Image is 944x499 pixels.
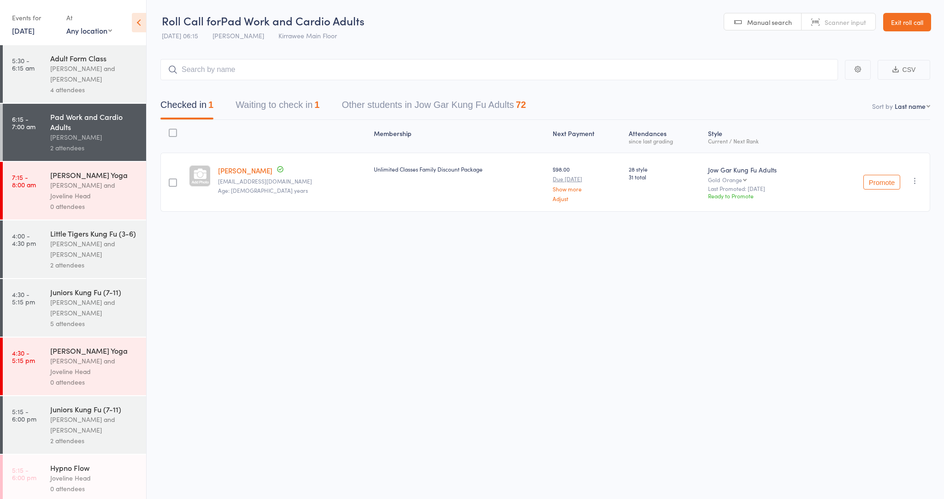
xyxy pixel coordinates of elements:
span: Scanner input [825,18,866,27]
div: 2 attendees [50,435,138,446]
label: Sort by [872,101,893,111]
div: Joveline Head [50,473,138,483]
time: 4:30 - 5:15 pm [12,291,35,305]
span: Pad Work and Cardio Adults [221,13,365,28]
div: 0 attendees [50,377,138,387]
a: 7:15 -8:00 am[PERSON_NAME] Yoga[PERSON_NAME] and Joveline Head0 attendees [3,162,146,220]
small: Last Promoted: [DATE] [708,185,818,192]
time: 4:30 - 5:15 pm [12,349,35,364]
div: [PERSON_NAME] and [PERSON_NAME] [50,63,138,84]
div: Last name [895,101,926,111]
a: 6:15 -7:00 amPad Work and Cardio Adults[PERSON_NAME]2 attendees [3,104,146,161]
div: [PERSON_NAME] and [PERSON_NAME] [50,238,138,260]
div: Current / Next Rank [708,138,818,144]
a: 4:00 -4:30 pmLittle Tigers Kung Fu (3-6)[PERSON_NAME] and [PERSON_NAME]2 attendees [3,220,146,278]
span: [PERSON_NAME] [212,31,264,40]
div: since last grading [629,138,701,144]
div: [PERSON_NAME] Yoga [50,170,138,180]
a: 4:30 -5:15 pmJuniors Kung Fu (7-11)[PERSON_NAME] and [PERSON_NAME]5 attendees [3,279,146,337]
div: Membership [370,124,549,149]
div: 1 [314,100,319,110]
time: 6:15 - 7:00 am [12,115,35,130]
span: Roll Call for [162,13,221,28]
small: alyssajaneknight@gmail.com [218,178,367,184]
div: 4 attendees [50,84,138,95]
div: [PERSON_NAME] and [PERSON_NAME] [50,414,138,435]
div: 0 attendees [50,201,138,212]
div: 1 [208,100,213,110]
a: Adjust [553,196,621,202]
time: 5:15 - 6:00 pm [12,408,36,422]
div: Events for [12,10,57,25]
div: Orange [722,177,742,183]
div: Adult Form Class [50,53,138,63]
a: [DATE] [12,25,35,36]
span: Kirrawee Main Floor [278,31,337,40]
div: Juniors Kung Fu (7-11) [50,287,138,297]
div: 2 attendees [50,143,138,153]
a: 5:30 -6:15 amAdult Form Class[PERSON_NAME] and [PERSON_NAME]4 attendees [3,45,146,103]
div: 0 attendees [50,483,138,494]
div: 2 attendees [50,260,138,270]
span: 28 style [629,165,701,173]
time: 5:30 - 6:15 am [12,57,35,71]
div: 72 [516,100,526,110]
div: [PERSON_NAME] Yoga [50,345,138,356]
div: Style [704,124,821,149]
a: [PERSON_NAME] [218,166,272,175]
div: At [66,10,112,25]
div: Ready to Promote [708,192,818,200]
time: 4:00 - 4:30 pm [12,232,36,247]
div: Next Payment [549,124,625,149]
div: [PERSON_NAME] and [PERSON_NAME] [50,297,138,318]
a: 4:30 -5:15 pm[PERSON_NAME] Yoga[PERSON_NAME] and Joveline Head0 attendees [3,338,146,395]
div: 5 attendees [50,318,138,329]
button: CSV [878,60,930,80]
div: [PERSON_NAME] and Joveline Head [50,180,138,201]
span: 31 total [629,173,701,181]
button: Checked in1 [160,95,213,119]
div: Unlimited Classes Family Discount Package [374,165,545,173]
span: [DATE] 06:15 [162,31,198,40]
time: 5:15 - 6:00 pm [12,466,36,481]
span: Age: [DEMOGRAPHIC_DATA] years [218,186,308,194]
div: Little Tigers Kung Fu (3-6) [50,228,138,238]
button: Promote [863,175,900,190]
div: Juniors Kung Fu (7-11) [50,404,138,414]
div: [PERSON_NAME] and Joveline Head [50,356,138,377]
a: 5:15 -6:00 pmJuniors Kung Fu (7-11)[PERSON_NAME] and [PERSON_NAME]2 attendees [3,396,146,454]
div: [PERSON_NAME] [50,132,138,143]
small: Due [DATE] [553,176,621,182]
div: Atten­dances [625,124,704,149]
button: Other students in Jow Gar Kung Fu Adults72 [342,95,526,119]
div: Gold [708,177,818,183]
a: Exit roll call [883,13,931,31]
button: Waiting to check in1 [236,95,319,119]
span: Manual search [747,18,792,27]
input: Search by name [160,59,838,80]
div: Jow Gar Kung Fu Adults [708,165,818,174]
a: Show more [553,186,621,192]
div: Any location [66,25,112,36]
time: 7:15 - 8:00 am [12,173,36,188]
div: Pad Work and Cardio Adults [50,112,138,132]
div: $98.00 [553,165,621,202]
div: Hypno Flow [50,463,138,473]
